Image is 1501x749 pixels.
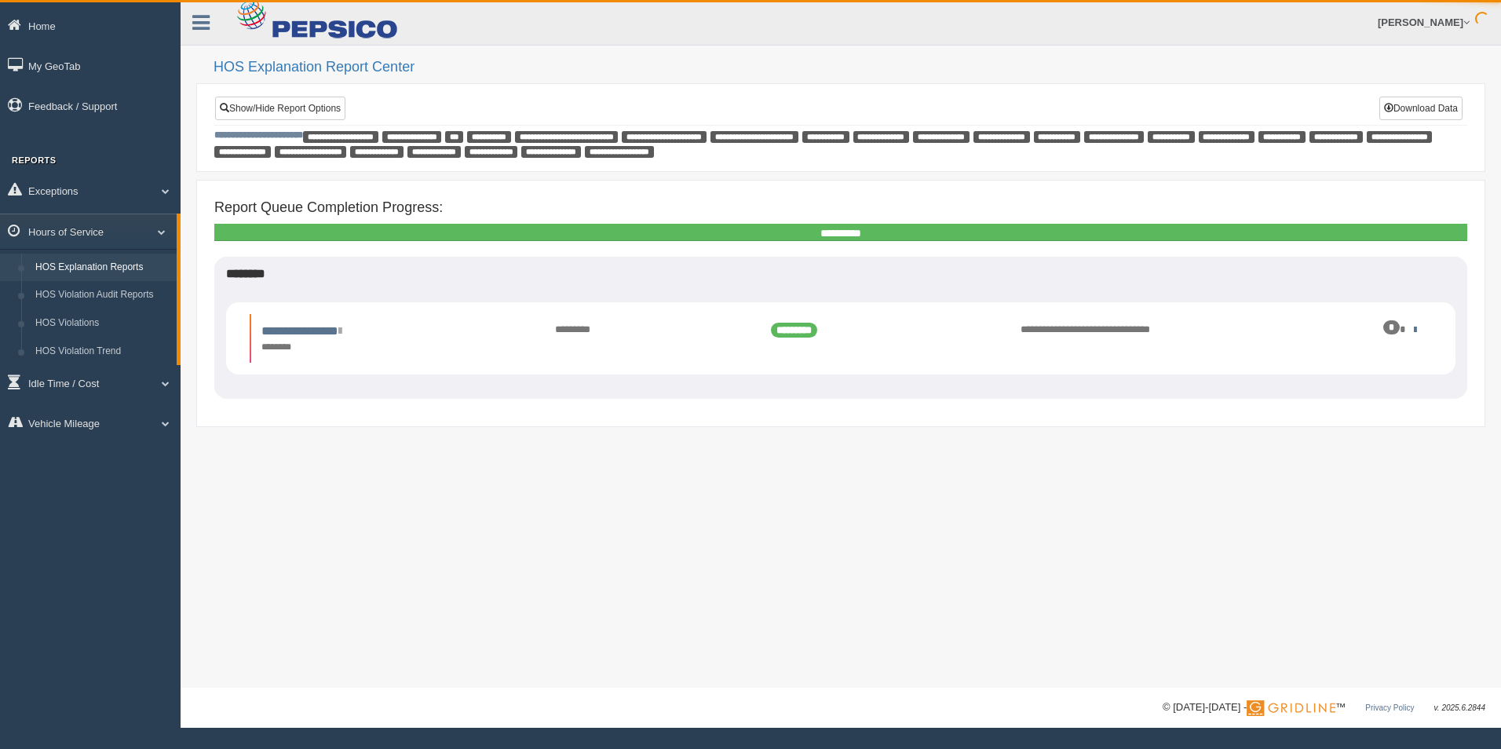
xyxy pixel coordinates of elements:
h4: Report Queue Completion Progress: [214,200,1467,216]
a: Privacy Policy [1365,703,1414,712]
h2: HOS Explanation Report Center [214,60,1485,75]
a: HOS Explanation Reports [28,254,177,282]
div: © [DATE]-[DATE] - ™ [1163,700,1485,716]
a: Show/Hide Report Options [215,97,345,120]
a: HOS Violation Audit Reports [28,281,177,309]
a: HOS Violation Trend [28,338,177,366]
a: HOS Violations [28,309,177,338]
li: Expand [250,314,1432,362]
button: Download Data [1379,97,1463,120]
img: Gridline [1247,700,1335,716]
span: v. 2025.6.2844 [1434,703,1485,712]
